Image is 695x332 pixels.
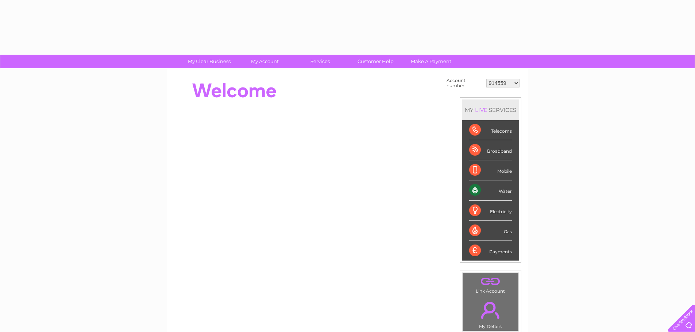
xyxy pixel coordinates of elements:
div: Water [469,180,512,200]
td: Account number [445,76,484,90]
div: Mobile [469,160,512,180]
a: . [464,297,517,323]
a: Services [290,55,350,68]
div: Broadband [469,140,512,160]
td: My Details [462,296,519,331]
a: My Account [235,55,295,68]
div: MY SERVICES [462,99,519,120]
div: Payments [469,241,512,261]
a: Customer Help [345,55,406,68]
div: Electricity [469,201,512,221]
td: Link Account [462,273,519,296]
div: Telecoms [469,120,512,140]
div: Gas [469,221,512,241]
a: . [464,275,517,288]
div: LIVE [474,106,489,113]
a: My Clear Business [179,55,239,68]
a: Make A Payment [401,55,461,68]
